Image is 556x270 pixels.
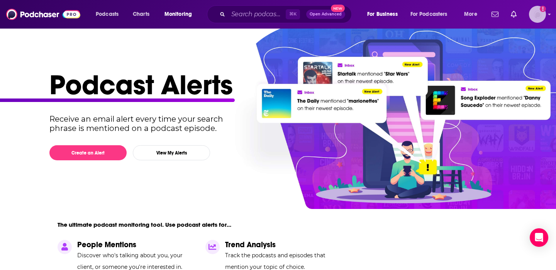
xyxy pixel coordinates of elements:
a: Show notifications dropdown [488,8,502,21]
span: For Business [367,9,398,20]
p: Trend Analysis [225,240,344,250]
button: Create an Alert [49,145,127,160]
button: Open AdvancedNew [306,10,345,19]
div: Search podcasts, credits, & more... [214,5,359,23]
button: open menu [459,8,487,20]
p: Receive an email alert every time your search phrase is mentioned on a podcast episode. [49,114,237,133]
span: Open Advanced [310,12,342,16]
button: View My Alerts [133,145,210,160]
svg: Add a profile image [540,6,546,12]
button: open menu [405,8,459,20]
span: More [464,9,477,20]
span: Logged in as jhutchinson [529,6,546,23]
a: Show notifications dropdown [508,8,520,21]
img: User Profile [529,6,546,23]
span: Monitoring [164,9,192,20]
div: Open Intercom Messenger [530,228,548,247]
p: The ultimate podcast monitoring tool. Use podcast alerts for... [58,221,231,228]
h1: Podcast Alerts [49,68,500,102]
span: For Podcasters [410,9,448,20]
span: Charts [133,9,149,20]
span: New [331,5,345,12]
a: Charts [128,8,154,20]
span: Podcasts [96,9,119,20]
input: Search podcasts, credits, & more... [228,8,286,20]
p: People Mentions [77,240,196,250]
button: Show profile menu [529,6,546,23]
img: Podchaser - Follow, Share and Rate Podcasts [6,7,80,22]
button: open menu [362,8,407,20]
button: open menu [90,8,129,20]
button: open menu [159,8,202,20]
span: ⌘ K [286,9,300,19]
